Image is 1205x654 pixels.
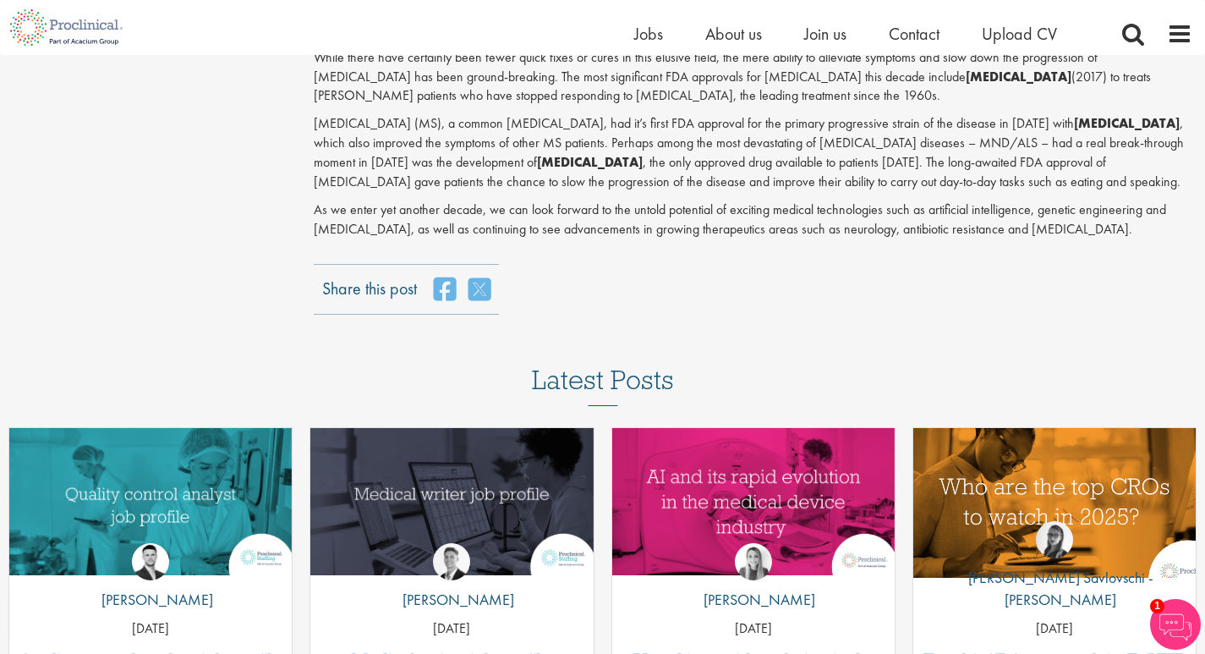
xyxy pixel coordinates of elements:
p: [MEDICAL_DATA] (MS), a common [MEDICAL_DATA], had it’s first FDA approval for the primary progres... [314,114,1192,191]
img: quality control analyst job profile [9,428,292,575]
label: Share this post [322,277,417,289]
p: [PERSON_NAME] Savlovschi - [PERSON_NAME] [913,567,1196,610]
p: [DATE] [310,619,593,639]
span: 1 [1150,599,1164,613]
p: [DATE] [9,619,292,639]
a: Link to a post [9,428,292,578]
img: Chatbot [1150,599,1201,650]
p: [PERSON_NAME] [89,589,213,611]
img: Medical writer job profile [310,428,593,575]
a: Theodora Savlovschi - Wicks [PERSON_NAME] Savlovschi - [PERSON_NAME] [913,521,1196,618]
p: [PERSON_NAME] [390,589,514,611]
a: Join us [804,23,846,45]
b: [MEDICAL_DATA] [537,153,643,171]
h3: Latest Posts [532,365,674,406]
a: Link to a post [913,428,1196,578]
img: AI and Its Impact on the Medical Device Industry | Proclinical [612,428,895,575]
a: share on facebook [434,277,456,302]
img: Joshua Godden [132,543,169,580]
a: Hannah Burke [PERSON_NAME] [691,543,815,619]
b: [MEDICAL_DATA] [1074,114,1180,132]
p: [PERSON_NAME] [691,589,815,611]
b: [MEDICAL_DATA] [966,68,1071,85]
a: George Watson [PERSON_NAME] [390,543,514,619]
a: Upload CV [982,23,1057,45]
a: Contact [889,23,939,45]
p: [DATE] [913,619,1196,639]
a: About us [705,23,762,45]
a: Jobs [634,23,663,45]
p: [DATE] [612,619,895,639]
a: Link to a post [310,428,593,578]
a: Joshua Godden [PERSON_NAME] [89,543,213,619]
img: George Watson [433,543,470,580]
img: Hannah Burke [735,543,772,580]
img: Theodora Savlovschi - Wicks [1036,521,1073,558]
p: As we enter yet another decade, we can look forward to the untold potential of exciting medical t... [314,201,1192,239]
a: Link to a post [612,428,895,578]
a: share on twitter [468,277,490,302]
p: While there have certainly been fewer quick fixes or cures in this elusive field, the mere abilit... [314,48,1192,107]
